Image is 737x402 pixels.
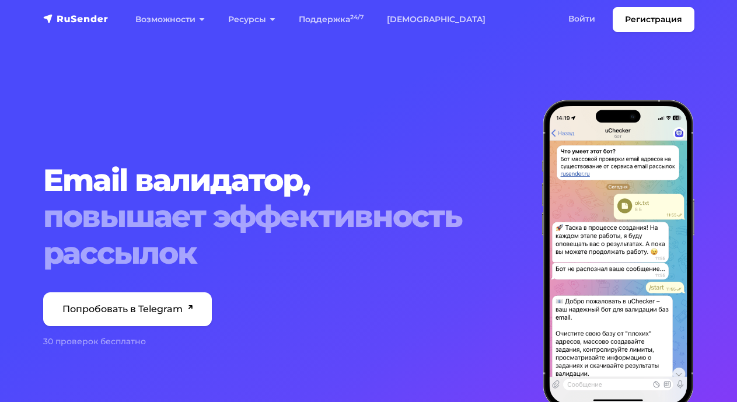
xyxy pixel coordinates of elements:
a: Попробовать в Telegram [43,292,212,326]
span: повышает эффективность рассылок [43,198,528,271]
a: Войти [557,7,607,31]
sup: 24/7 [350,13,364,21]
a: Возможности [124,8,216,32]
h1: Email валидатор, [43,162,528,271]
a: Ресурсы [216,8,287,32]
div: 30 проверок бесплатно [43,335,528,348]
a: [DEMOGRAPHIC_DATA] [375,8,497,32]
a: Регистрация [613,7,694,32]
img: RuSender [43,13,109,25]
a: Поддержка24/7 [287,8,375,32]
